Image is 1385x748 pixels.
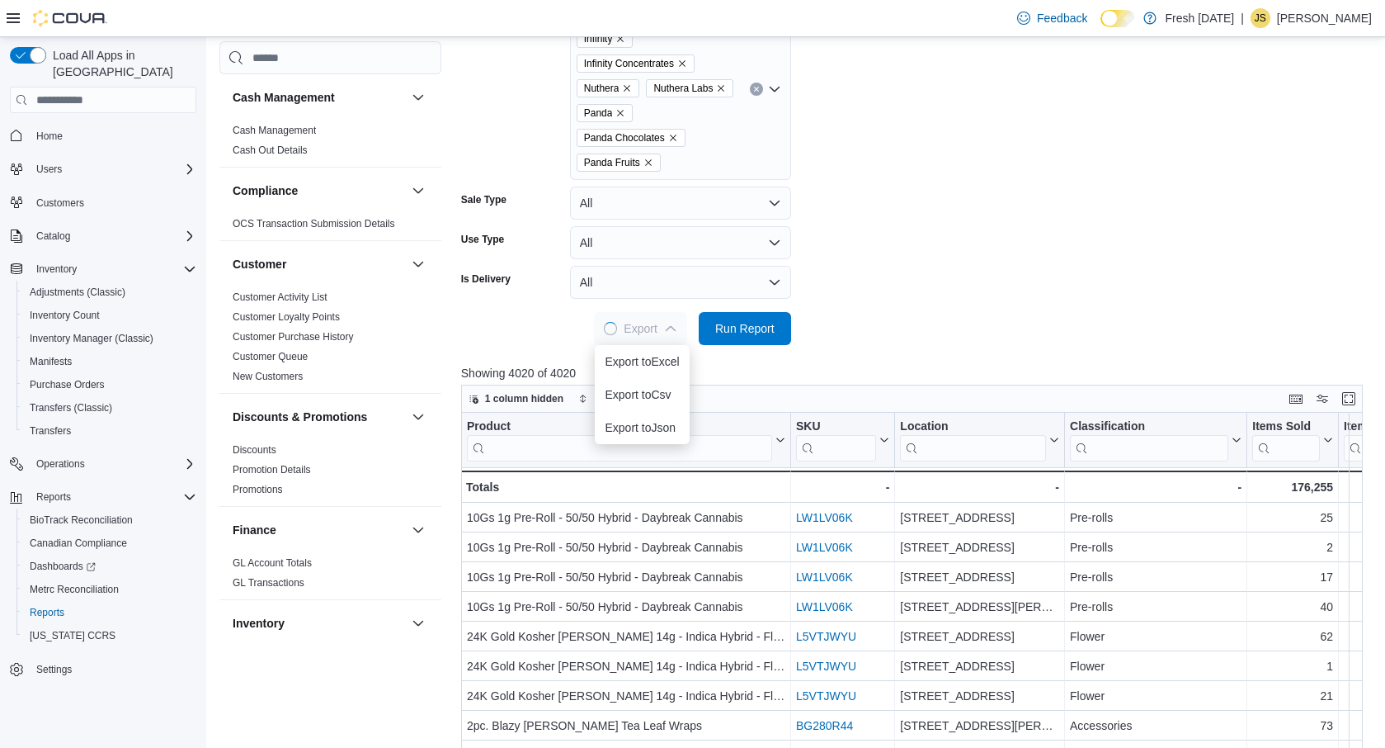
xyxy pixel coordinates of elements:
button: Inventory [30,259,83,279]
label: Sale Type [461,193,506,206]
span: Panda [584,105,613,121]
div: [STREET_ADDRESS] [900,656,1059,676]
div: [STREET_ADDRESS] [900,686,1059,706]
div: - [900,477,1059,497]
a: Purchase Orders [23,375,111,395]
a: [US_STATE] CCRS [23,626,122,646]
div: Jessica Squires [1251,8,1270,28]
div: 21 [1252,686,1333,706]
h3: Customer [233,256,286,272]
div: 10Gs 1g Pre-Roll - 50/50 Hybrid - Daybreak Cannabis [467,537,785,557]
div: Flower [1070,627,1241,646]
div: [STREET_ADDRESS] [900,537,1059,557]
span: Infinity [577,30,634,48]
span: Adjustments (Classic) [30,286,125,299]
div: Pre-rolls [1070,508,1241,528]
span: Reports [36,490,71,504]
button: Customer [233,256,405,272]
a: Customer Loyalty Points [233,311,340,323]
a: Cash Out Details [233,144,308,156]
a: GL Account Totals [233,557,312,569]
div: Location [900,419,1046,435]
span: Inventory [30,259,196,279]
a: Inventory Count [23,305,106,325]
button: Inventory [233,615,405,632]
a: L5VTJWYU [796,660,856,673]
div: 2pc. Blazy [PERSON_NAME] Tea Leaf Wraps [467,716,785,736]
h3: Discounts & Promotions [233,409,367,425]
p: [PERSON_NAME] [1277,8,1372,28]
button: Remove Infinity Concentrates from selection in this group [677,59,687,69]
button: All [570,226,791,259]
a: Inventory Manager (Classic) [23,329,160,348]
span: Promotions [233,483,283,496]
span: Nuthera [577,79,640,97]
a: Metrc Reconciliation [23,580,125,599]
button: Transfers [16,419,203,443]
div: [STREET_ADDRESS][PERSON_NAME] [900,597,1059,617]
span: Panda Fruits [577,154,661,172]
span: Reports [30,487,196,507]
span: Canadian Compliance [23,533,196,553]
span: New Customers [233,370,303,383]
button: Users [3,158,203,181]
label: Is Delivery [461,272,511,286]
div: Pre-rolls [1070,537,1241,557]
button: Inventory [408,613,428,633]
div: 176,255 [1252,477,1333,497]
span: Dashboards [30,560,96,573]
button: Discounts & Promotions [408,407,428,427]
h3: Inventory [233,615,285,632]
input: Dark Mode [1100,10,1135,27]
a: L5VTJWYU [796,630,856,643]
button: Remove Infinity from selection in this group [615,34,625,44]
div: 2 [1252,537,1333,557]
span: Inventory [36,263,77,276]
span: Transfers [30,424,71,438]
button: Remove Panda from selection in this group [615,108,625,118]
a: Home [30,126,69,146]
button: Settings [3,657,203,681]
span: Load All Apps in [GEOGRAPHIC_DATA] [46,47,196,80]
div: 73 [1252,716,1333,736]
span: Purchase Orders [30,378,105,391]
button: BioTrack Reconciliation [16,509,203,532]
span: Nuthera Labs [653,80,713,97]
span: Promotion Details [233,463,311,476]
label: Use Type [461,233,504,246]
div: Items Sold [1252,419,1320,435]
span: Panda [577,104,634,122]
a: BioTrack Reconciliation [23,510,139,530]
button: Product [467,419,785,462]
button: All [570,266,791,299]
div: 62 [1252,627,1333,646]
div: SKU [796,419,876,435]
button: Reports [16,601,203,624]
a: Promotions [233,484,283,495]
div: 17 [1252,567,1333,587]
div: 10Gs 1g Pre-Roll - 50/50 Hybrid - Daybreak Cannabis [467,597,785,617]
div: 24K Gold Kosher [PERSON_NAME] 14g - Indica Hybrid - Flora Farms [467,656,785,676]
span: Inventory Manager (Classic) [23,329,196,348]
span: Home [36,130,63,143]
span: Metrc Reconciliation [30,583,119,596]
h3: Compliance [233,182,298,199]
button: Compliance [233,182,405,199]
span: Purchase Orders [23,375,196,395]
span: GL Account Totals [233,556,312,570]
span: Customers [36,196,84,210]
span: Transfers (Classic) [30,401,112,414]
span: Operations [36,457,85,471]
div: Finance [219,553,441,599]
a: Transfers (Classic) [23,398,119,418]
button: Customers [3,191,203,215]
span: Inventory Count [23,305,196,325]
span: Infinity Concentrates [584,55,674,72]
button: Finance [233,522,405,538]
div: [STREET_ADDRESS][PERSON_NAME] [900,716,1059,736]
button: Home [3,123,203,147]
span: Dashboards [23,556,196,576]
span: Manifests [23,352,196,372]
button: Catalog [30,226,77,246]
button: Remove Panda Chocolates from selection in this group [668,133,678,143]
